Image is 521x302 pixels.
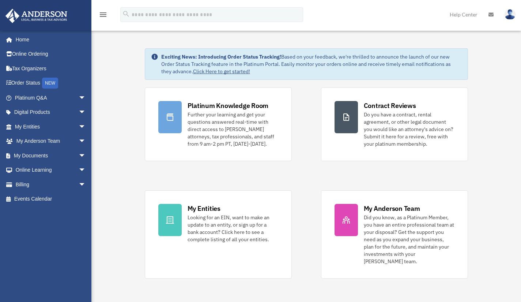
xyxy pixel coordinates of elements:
a: My Entities Looking for an EIN, want to make an update to an entity, or sign up for a bank accoun... [145,190,292,279]
div: Do you have a contract, rental agreement, or other legal document you would like an attorney's ad... [364,111,454,148]
span: arrow_drop_down [79,90,93,105]
a: Online Learningarrow_drop_down [5,163,97,178]
span: arrow_drop_down [79,163,93,178]
a: My Anderson Team Did you know, as a Platinum Member, you have an entire professional team at your... [321,190,468,279]
a: Tax Organizers [5,61,97,76]
a: Contract Reviews Do you have a contract, rental agreement, or other legal document you would like... [321,87,468,161]
a: Platinum Q&Aarrow_drop_down [5,90,97,105]
span: arrow_drop_down [79,119,93,134]
img: Anderson Advisors Platinum Portal [3,9,69,23]
i: menu [99,10,107,19]
a: My Entitiesarrow_drop_down [5,119,97,134]
a: Click Here to get started! [193,68,250,75]
div: NEW [42,78,58,89]
div: Did you know, as a Platinum Member, you have an entire professional team at your disposal? Get th... [364,214,454,265]
a: menu [99,13,107,19]
strong: Exciting News: Introducing Order Status Tracking! [161,53,281,60]
div: My Anderson Team [364,204,420,213]
div: Based on your feedback, we're thrilled to announce the launch of our new Order Status Tracking fe... [161,53,462,75]
img: User Pic [505,9,516,20]
a: Order StatusNEW [5,76,97,91]
a: Billingarrow_drop_down [5,177,97,192]
a: Digital Productsarrow_drop_down [5,105,97,120]
a: Online Ordering [5,47,97,61]
a: My Anderson Teamarrow_drop_down [5,134,97,149]
a: Events Calendar [5,192,97,206]
span: arrow_drop_down [79,134,93,149]
span: arrow_drop_down [79,177,93,192]
span: arrow_drop_down [79,148,93,163]
div: Contract Reviews [364,101,416,110]
span: arrow_drop_down [79,105,93,120]
div: My Entities [188,204,220,213]
a: Platinum Knowledge Room Further your learning and get your questions answered real-time with dire... [145,87,292,161]
div: Further your learning and get your questions answered real-time with direct access to [PERSON_NAM... [188,111,278,148]
div: Platinum Knowledge Room [188,101,269,110]
div: Looking for an EIN, want to make an update to an entity, or sign up for a bank account? Click her... [188,214,278,243]
i: search [122,10,130,18]
a: Home [5,32,93,47]
a: My Documentsarrow_drop_down [5,148,97,163]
